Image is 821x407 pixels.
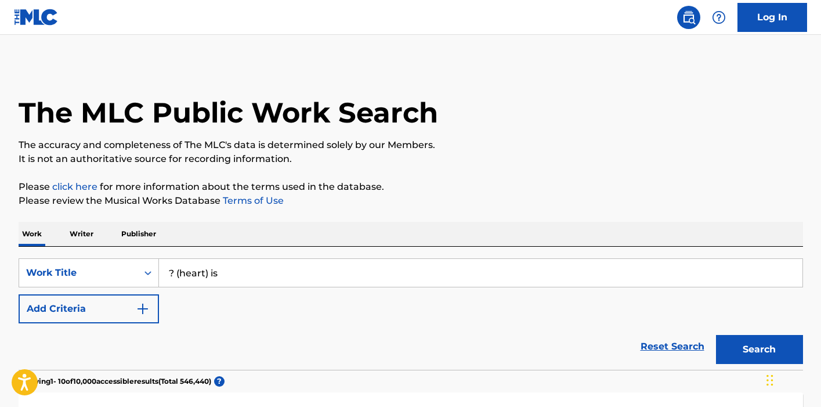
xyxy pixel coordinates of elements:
img: search [682,10,696,24]
p: Publisher [118,222,160,246]
p: Please for more information about the terms used in the database. [19,180,803,194]
button: Search [716,335,803,364]
a: Log In [737,3,807,32]
a: click here [52,181,97,192]
iframe: Chat Widget [763,351,821,407]
a: Public Search [677,6,700,29]
p: Please review the Musical Works Database [19,194,803,208]
p: Work [19,222,45,246]
p: Writer [66,222,97,246]
p: It is not an authoritative source for recording information. [19,152,803,166]
h1: The MLC Public Work Search [19,95,438,130]
p: Showing 1 - 10 of 10,000 accessible results (Total 546,440 ) [19,376,211,387]
img: MLC Logo [14,9,59,26]
div: Drag [766,363,773,398]
p: The accuracy and completeness of The MLC's data is determined solely by our Members. [19,138,803,152]
span: ? [214,376,225,387]
div: Work Title [26,266,131,280]
img: 9d2ae6d4665cec9f34b9.svg [136,302,150,316]
form: Search Form [19,258,803,370]
a: Reset Search [635,334,710,359]
a: Terms of Use [220,195,284,206]
img: help [712,10,726,24]
div: Help [707,6,730,29]
button: Add Criteria [19,294,159,323]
